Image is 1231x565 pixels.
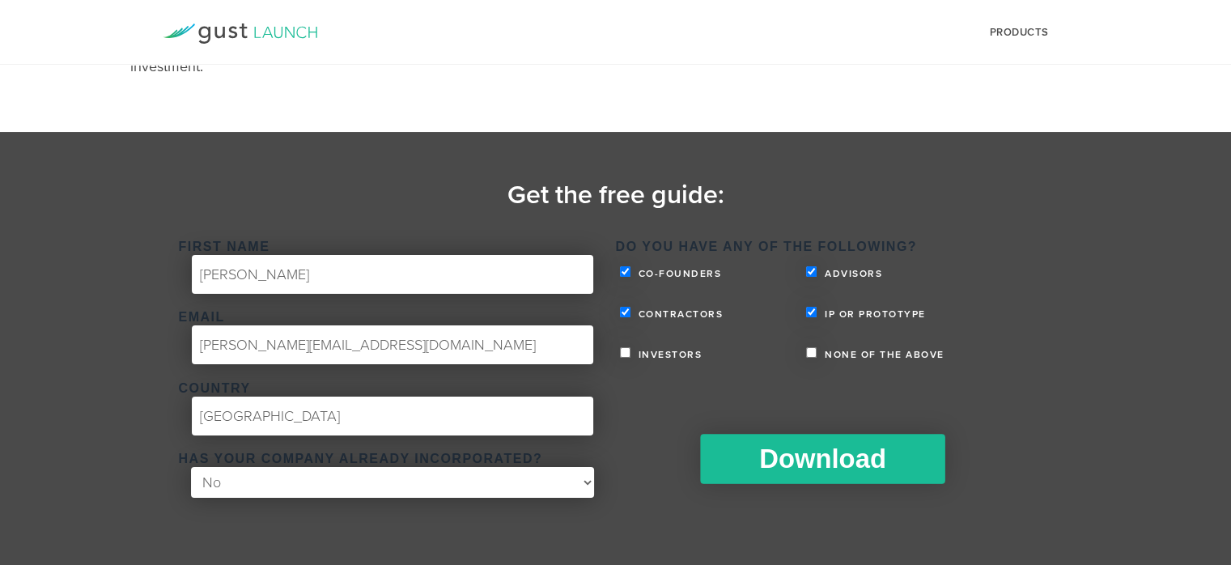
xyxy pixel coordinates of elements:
[806,266,817,277] input: Advisors
[635,309,724,319] span: Contractors
[507,180,724,210] time: Get the free guide:
[700,434,944,484] input: Download
[620,266,630,277] input: Co-founders
[821,269,882,278] span: Advisors
[616,242,917,252] span: Do you have any of the following?
[806,307,817,317] input: IP or Prototype
[179,242,270,252] span: First Name
[179,384,251,393] span: Country
[620,307,630,317] input: Contractors
[806,347,817,358] input: None of the above
[821,350,944,359] span: None of the above
[635,350,703,359] span: Investors
[179,454,543,464] span: Has your company already incorporated?
[821,309,926,319] span: IP or Prototype
[179,312,225,322] span: Email
[635,269,722,278] span: Co-founders
[620,347,630,358] input: Investors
